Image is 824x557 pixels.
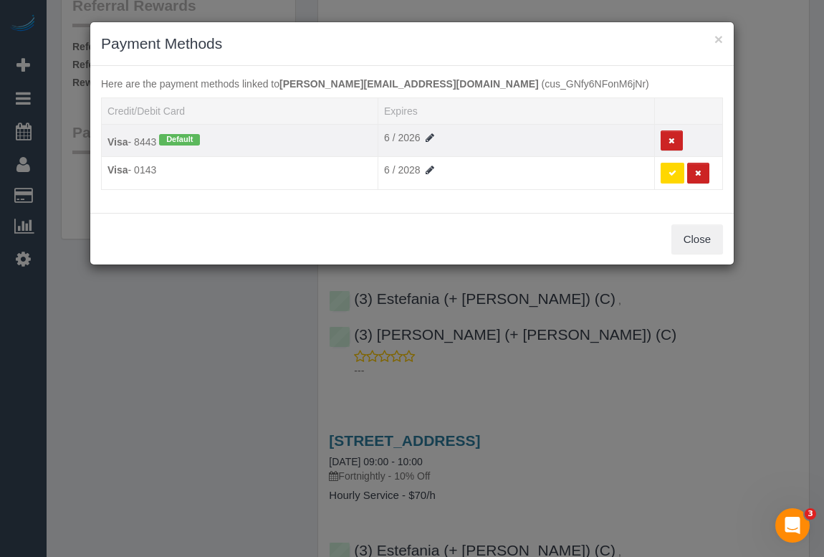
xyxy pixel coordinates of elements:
span: 6 / 2026 [384,132,436,143]
span: Default [159,134,200,146]
strong: [PERSON_NAME][EMAIL_ADDRESS][DOMAIN_NAME] [279,78,539,90]
strong: Visa [107,164,128,176]
span: (cus_GNfy6NFonM6jNr) [542,78,649,90]
span: 3 [805,508,816,520]
button: Close [671,224,723,254]
h3: Payment Methods [101,33,723,54]
td: Expired [378,157,655,190]
sui-modal: Payment Methods [90,22,734,265]
iframe: Intercom live chat [775,508,810,543]
span: 6 / 2028 [384,164,436,176]
p: Here are the payment methods linked to [101,77,723,91]
td: Credit/Debit Card [102,157,378,190]
strong: Visa [107,136,128,148]
td: Expired [378,124,655,157]
th: Credit/Debit Card [102,97,378,124]
th: Expires [378,97,655,124]
td: Credit/Debit Card [102,124,378,157]
button: × [714,32,723,47]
